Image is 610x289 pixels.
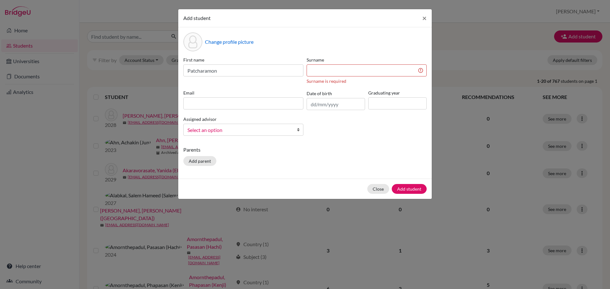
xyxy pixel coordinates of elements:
[183,156,216,166] button: Add parent
[417,9,432,27] button: Close
[183,32,202,51] div: Profile picture
[183,89,303,96] label: Email
[392,184,427,194] button: Add student
[422,13,427,23] span: ×
[307,98,365,110] input: dd/mm/yyyy
[307,78,427,84] div: Surname is required
[187,126,291,134] span: Select an option
[183,56,303,63] label: First name
[183,116,217,122] label: Assigned advisor
[183,15,211,21] span: Add student
[307,90,332,97] label: Date of birth
[183,146,427,154] p: Parents
[368,89,427,96] label: Graduating year
[367,184,389,194] button: Close
[307,56,427,63] label: Surname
